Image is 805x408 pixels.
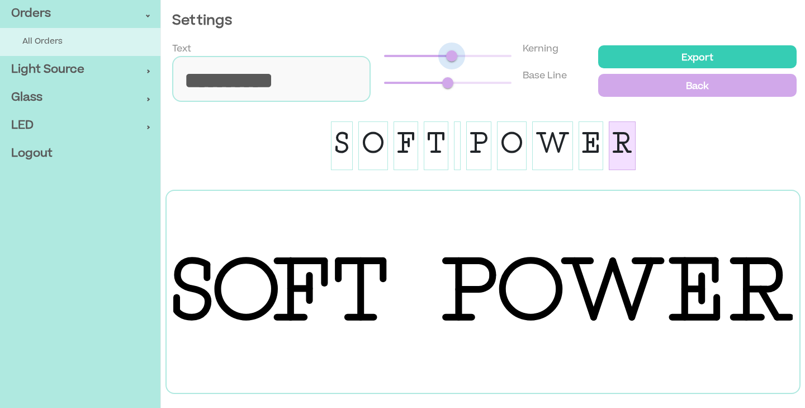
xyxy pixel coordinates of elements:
label: Text [172,43,191,56]
label: Base Line [523,69,567,83]
div: F [394,121,418,170]
span: Orders [11,6,146,22]
button: Back [598,74,797,97]
p: Export [605,49,790,65]
button: Export [598,45,797,68]
p: Back [605,77,790,93]
div: W [532,121,573,170]
div: T [424,121,448,170]
span: All Orders [22,36,149,48]
label: Kerning [523,43,558,56]
div: O [497,121,527,170]
span: LED [11,118,146,134]
div: E [579,121,603,170]
span: Logout [11,146,149,162]
div: P [466,121,491,170]
div: O [358,121,388,170]
span: Light Source [11,62,146,78]
div: S [331,121,353,170]
p: Settings [172,11,794,31]
span: Glass [11,90,146,106]
div: R [609,121,636,170]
